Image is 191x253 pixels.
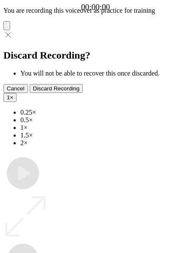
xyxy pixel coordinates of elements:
p: You are recording this voiceover as practice for training [3,7,188,14]
button: 1× [3,93,17,102]
h2: Discard Recording? [3,50,188,61]
button: Cancel [3,84,28,93]
li: 1× [20,124,188,132]
a: 00:00:00 [81,3,110,12]
li: 0.25× [20,109,188,116]
li: You will not be able to recover this once discarded. [20,70,188,77]
li: 1.5× [20,132,188,139]
button: Discard Recording [30,84,83,93]
li: 2× [20,139,188,147]
li: 0.5× [20,116,188,124]
span: 1 [7,94,10,101]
